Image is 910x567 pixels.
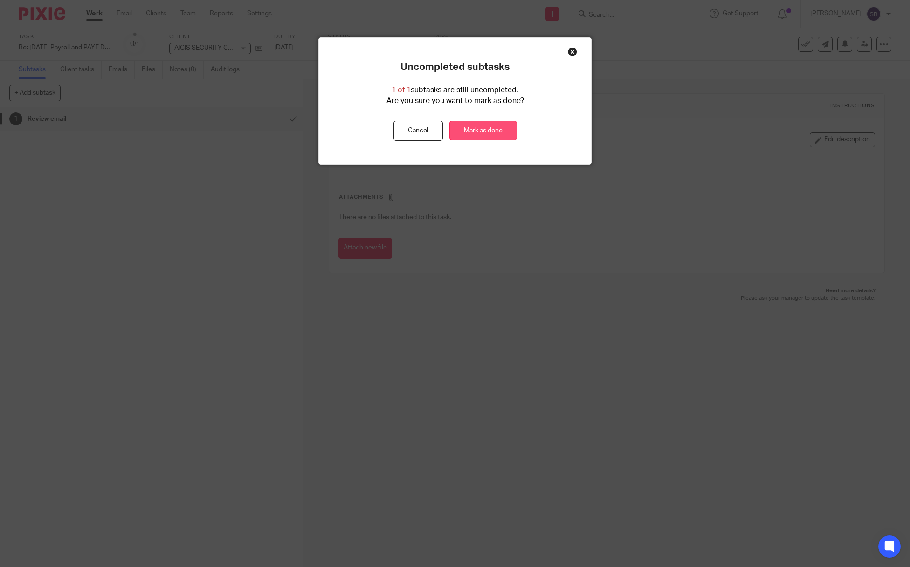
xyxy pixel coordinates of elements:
div: Close this dialog window [568,47,577,56]
button: Cancel [393,121,443,141]
span: 1 of 1 [392,86,411,94]
p: Are you sure you want to mark as done? [386,96,524,106]
a: Mark as done [449,121,517,141]
p: subtasks are still uncompleted. [392,85,518,96]
p: Uncompleted subtasks [400,61,510,73]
